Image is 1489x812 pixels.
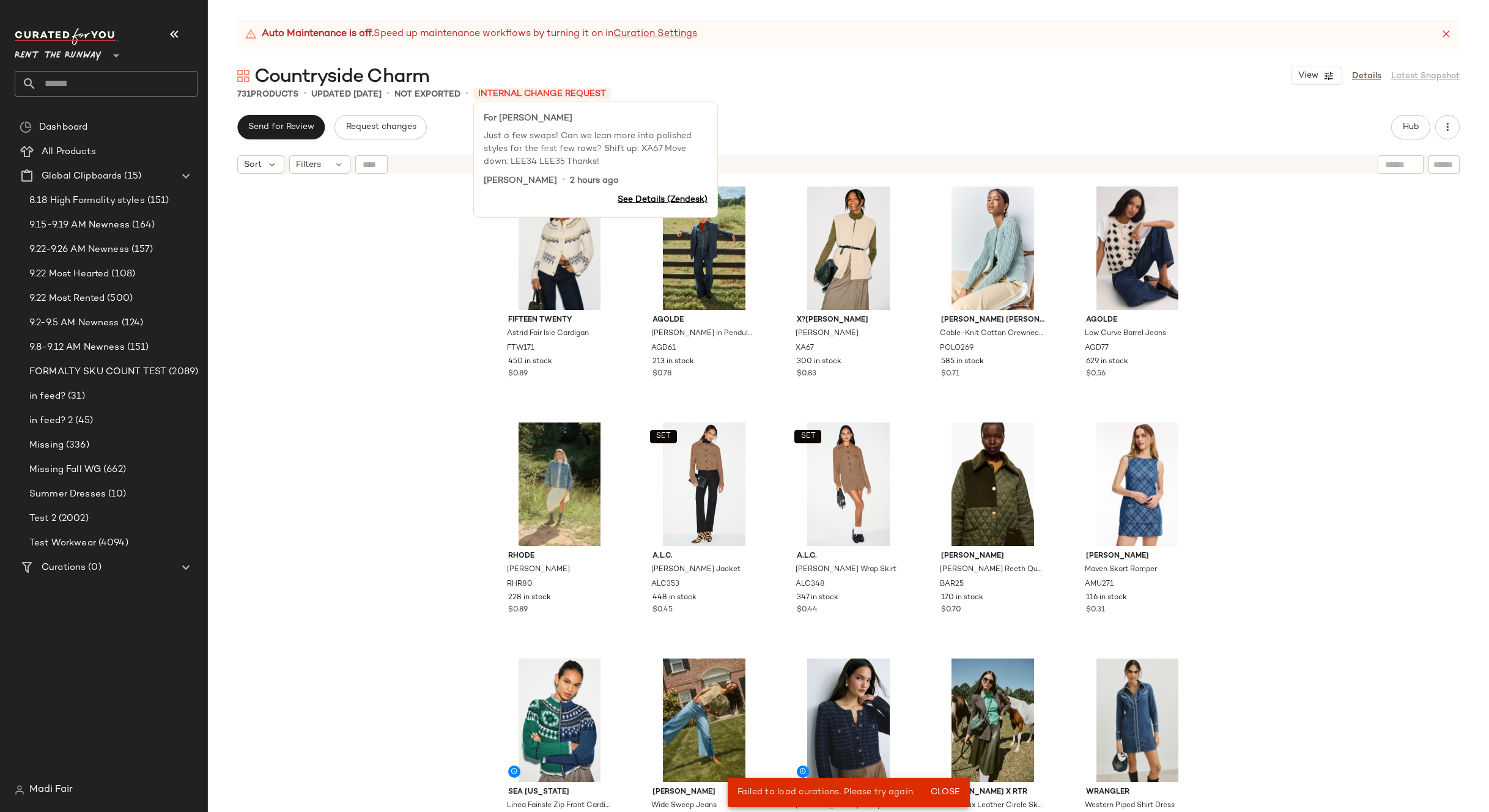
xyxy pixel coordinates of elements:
button: Hub [1391,115,1430,139]
a: Curation Settings [613,27,697,42]
span: 300 in stock [797,356,841,367]
span: XA67 [796,343,814,354]
span: View [1298,71,1318,81]
button: View [1291,67,1342,85]
span: (108) [109,267,135,281]
span: (500) [105,292,133,306]
span: Request changes [345,122,416,132]
img: svg%3e [15,785,24,795]
div: Speed up maintenance workflows by turning it on in [245,27,697,42]
button: Send for Review [237,115,325,139]
button: SET [650,430,677,443]
span: Astrid Fair Isle Cardigan [507,328,589,339]
span: INTERNAL CHANGE REQUEST [473,88,611,100]
span: ALC348 [796,579,825,590]
span: Send for Review [248,122,314,132]
span: $0.31 [1086,605,1105,616]
span: Curations [42,561,86,575]
span: in feed? 2 [29,414,73,428]
span: Missing [29,438,64,452]
button: Request changes [334,115,426,139]
span: $0.71 [941,369,959,380]
span: 629 in stock [1086,356,1128,367]
span: (151) [145,194,169,208]
span: 228 in stock [508,592,551,603]
span: $0.44 [797,605,818,616]
p: updated [DATE] [311,88,382,101]
span: [PERSON_NAME] Wrap Skirt [796,564,896,575]
span: (2089) [166,365,198,379]
span: BAR25 [940,579,964,590]
span: $0.56 [1086,369,1106,380]
img: AGD77.jpg [1076,186,1199,310]
span: (151) [125,341,149,355]
span: Wide Sweep Jeans [651,800,717,811]
span: AMU271 [1085,579,1114,590]
span: 9.22 Most Hearted [29,267,109,281]
span: A.L.C. [652,551,756,562]
span: 9.2-9.5 AM Newness [29,316,119,330]
p: Not Exported [394,88,460,101]
span: WRANGLER [1086,787,1189,798]
span: [PERSON_NAME] in Pendulum [651,328,755,339]
span: • [303,87,306,102]
div: Products [237,88,298,101]
span: [PERSON_NAME] [1086,551,1189,562]
span: Fifteen Twenty [508,315,611,326]
span: (15) [122,169,141,183]
span: (662) [101,463,126,477]
span: (10) [106,487,127,501]
img: XA67.jpg [787,186,910,310]
img: RHR80.jpg [498,423,621,546]
img: WNG62.jpg [1076,659,1199,782]
a: See Details (Zendesk) [618,195,708,204]
span: [PERSON_NAME] [PERSON_NAME] [941,315,1044,326]
span: 2 hours ago [570,174,619,187]
span: (336) [64,438,89,452]
span: Rent the Runway [15,42,102,64]
p: Just a few swaps! Can we lean more into polished styles for the first few rows? Shift up: XA67 Mo... [484,130,708,168]
span: [PERSON_NAME] [941,551,1044,562]
p: For [PERSON_NAME] [484,112,708,125]
span: SET [656,432,671,441]
img: BAR25.jpg [931,423,1054,546]
span: Filters [296,158,321,171]
span: Global Clipboards [42,169,122,183]
span: Summer Dresses [29,487,106,501]
span: $0.70 [941,605,961,616]
span: X?[PERSON_NAME] [797,315,900,326]
span: (124) [119,316,144,330]
a: Details [1352,70,1381,83]
span: RHODE [508,551,611,562]
button: Close [925,781,964,803]
span: Countryside Charm [254,65,429,89]
span: (164) [130,218,155,232]
span: [PERSON_NAME] [796,328,859,339]
img: SNY199.jpg [498,659,621,782]
span: Cable-Knit Cotton Crewneck Cardigan [940,328,1043,339]
span: (157) [129,243,153,257]
span: [PERSON_NAME] Jacket [651,564,741,575]
img: ALC348.jpg [787,423,910,546]
img: svg%3e [237,70,249,82]
span: Maven Skort Romper [1085,564,1157,575]
span: Hub [1402,122,1419,132]
span: ALC353 [651,579,679,590]
span: [PERSON_NAME] [484,174,557,187]
span: 448 in stock [652,592,696,603]
span: 9.8-9.12 AM Newness [29,341,125,355]
span: (2002) [56,512,89,526]
span: 213 in stock [652,356,694,367]
span: • [465,87,468,102]
span: POLO269 [940,343,974,354]
span: in feed? [29,389,65,404]
img: MDW430.jpg [643,659,766,782]
span: AGD77 [1085,343,1109,354]
span: 8.18 High Formality styles [29,194,145,208]
span: Linea Fairisle Zip Front Cardigan [507,800,610,811]
span: $0.78 [652,369,671,380]
span: SET [800,432,815,441]
span: 347 in stock [797,592,838,603]
span: [PERSON_NAME] [507,564,570,575]
strong: Auto Maintenance is off. [262,27,374,42]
